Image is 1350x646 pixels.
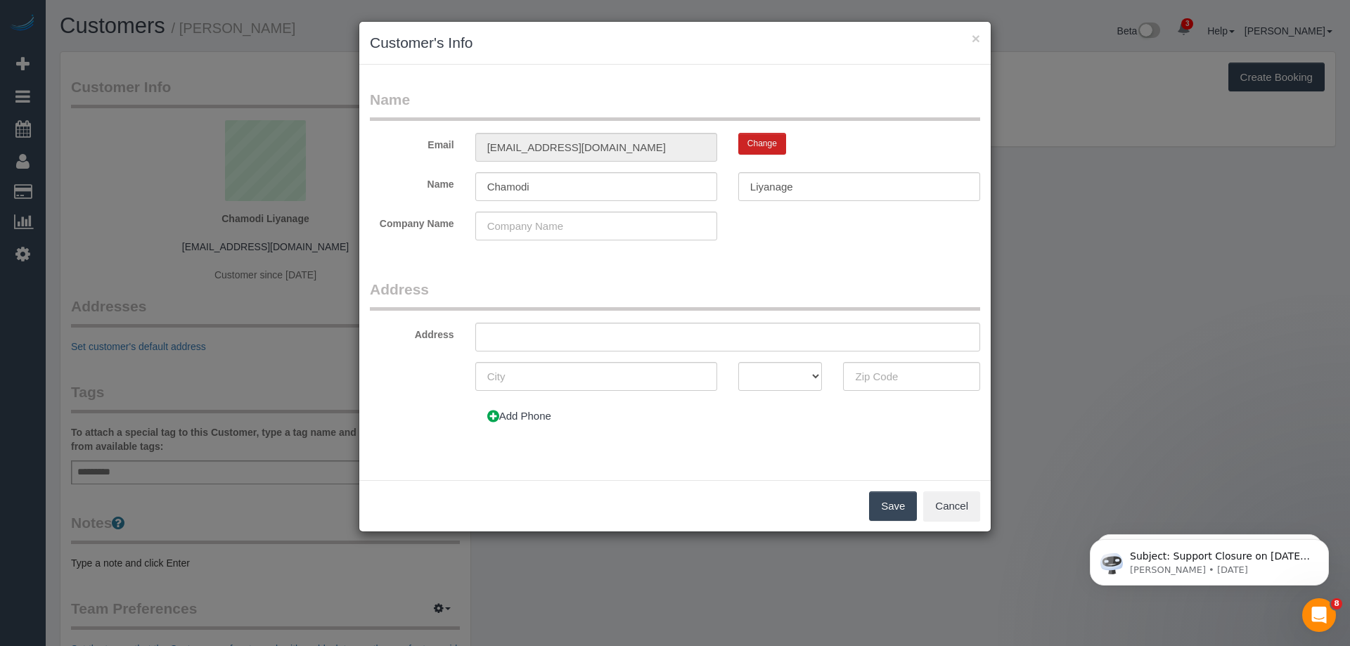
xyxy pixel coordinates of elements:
legend: Address [370,279,980,311]
label: Address [359,323,465,342]
input: Last Name [738,172,980,201]
label: Name [359,172,465,191]
iframe: Intercom live chat [1302,598,1336,632]
legend: Name [370,89,980,121]
label: Email [359,133,465,152]
button: Add Phone [475,401,563,431]
button: Cancel [923,491,980,521]
button: Change [738,133,786,155]
input: Company Name [475,212,717,240]
span: 8 [1331,598,1342,609]
label: Company Name [359,212,465,231]
input: First Name [475,172,717,201]
h3: Customer's Info [370,32,980,53]
button: × [972,31,980,46]
input: City [475,362,717,391]
iframe: Intercom notifications message [1069,510,1350,608]
sui-modal: Customer's Info [359,22,991,531]
input: Zip Code [843,362,980,391]
button: Save [869,491,917,521]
